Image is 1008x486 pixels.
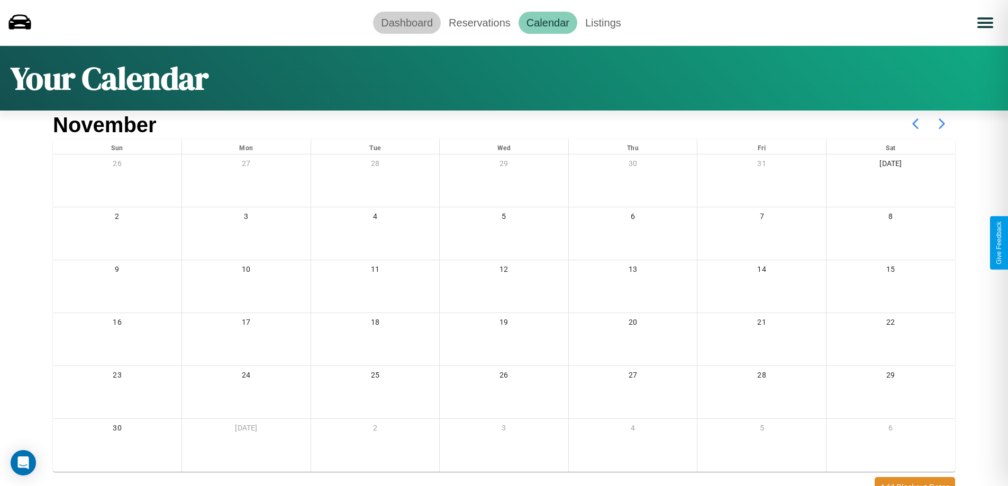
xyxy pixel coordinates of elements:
div: 20 [569,313,697,335]
div: 24 [182,366,311,388]
div: Fri [697,139,826,154]
div: 27 [569,366,697,388]
div: 5 [697,419,826,441]
div: 3 [440,419,568,441]
div: 12 [440,260,568,282]
div: Sun [53,139,181,154]
div: 14 [697,260,826,282]
div: 17 [182,313,311,335]
div: 22 [827,313,955,335]
a: Dashboard [373,12,441,34]
div: 19 [440,313,568,335]
div: 26 [440,366,568,388]
div: 3 [182,207,311,229]
div: [DATE] [827,154,955,176]
h1: Your Calendar [11,57,208,100]
div: 4 [569,419,697,441]
div: Sat [827,139,955,154]
div: Tue [311,139,440,154]
div: 6 [569,207,697,229]
div: 13 [569,260,697,282]
button: Open menu [970,8,1000,38]
div: 21 [697,313,826,335]
div: 26 [53,154,181,176]
h2: November [53,113,157,137]
div: 5 [440,207,568,229]
div: 28 [697,366,826,388]
div: 8 [827,207,955,229]
div: Mon [182,139,311,154]
a: Listings [577,12,629,34]
div: 29 [440,154,568,176]
div: 10 [182,260,311,282]
div: 11 [311,260,440,282]
div: 31 [697,154,826,176]
div: Thu [569,139,697,154]
div: 29 [827,366,955,388]
div: 30 [53,419,181,441]
div: Wed [440,139,568,154]
div: Give Feedback [995,222,1003,264]
div: 9 [53,260,181,282]
div: 16 [53,313,181,335]
div: 28 [311,154,440,176]
div: 23 [53,366,181,388]
a: Calendar [519,12,577,34]
div: 2 [53,207,181,229]
div: Open Intercom Messenger [11,450,36,475]
div: 27 [182,154,311,176]
div: 18 [311,313,440,335]
div: 4 [311,207,440,229]
a: Reservations [441,12,519,34]
div: [DATE] [182,419,311,441]
div: 7 [697,207,826,229]
div: 6 [827,419,955,441]
div: 25 [311,366,440,388]
div: 15 [827,260,955,282]
div: 2 [311,419,440,441]
div: 30 [569,154,697,176]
